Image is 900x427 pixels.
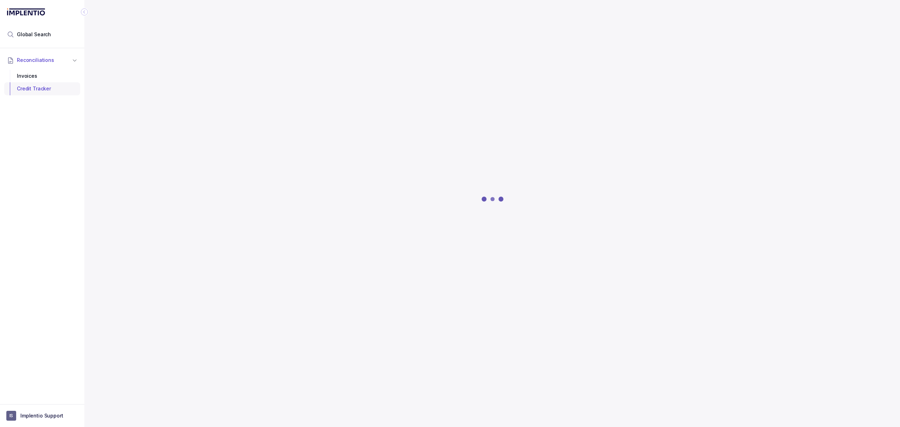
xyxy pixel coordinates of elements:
span: Global Search [17,31,51,38]
div: Reconciliations [4,68,80,97]
p: Implentio Support [20,412,63,419]
span: Reconciliations [17,57,54,64]
div: Invoices [10,70,75,82]
span: User initials [6,411,16,421]
div: Credit Tracker [10,82,75,95]
button: Reconciliations [4,52,80,68]
button: User initialsImplentio Support [6,411,78,421]
div: Collapse Icon [80,8,89,16]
